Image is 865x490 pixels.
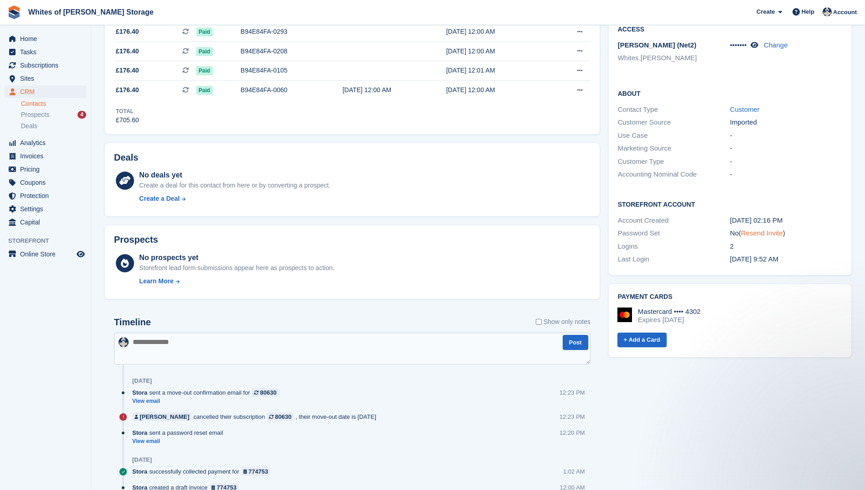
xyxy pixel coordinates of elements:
[20,203,75,215] span: Settings
[21,122,37,130] span: Deals
[132,438,228,445] a: View email
[20,248,75,261] span: Online Store
[114,235,158,245] h2: Prospects
[802,7,814,16] span: Help
[132,412,192,421] a: [PERSON_NAME]
[8,236,91,245] span: Storefront
[267,412,294,421] a: 80630
[5,163,86,176] a: menu
[5,46,86,58] a: menu
[446,66,549,75] div: [DATE] 12:01 AM
[20,150,75,162] span: Invoices
[5,189,86,202] a: menu
[20,163,75,176] span: Pricing
[730,143,842,154] div: -
[7,5,21,19] img: stora-icon-8386f47178a22dfd0bd8f6a31ec36ba5ce8667c1dd55bd0f319d3a0aa187defe.svg
[20,32,75,45] span: Home
[20,59,75,72] span: Subscriptions
[20,189,75,202] span: Protection
[618,199,842,209] h2: Storefront Account
[241,27,343,36] div: B94E84FA-0293
[20,72,75,85] span: Sites
[5,72,86,85] a: menu
[559,428,585,437] div: 12:20 PM
[275,412,291,421] div: 80630
[139,276,334,286] a: Learn More
[618,117,730,128] div: Customer Source
[536,317,542,327] input: Show only notes
[241,85,343,95] div: B94E84FA-0060
[342,85,446,95] div: [DATE] 12:00 AM
[618,293,842,301] h2: Payment cards
[75,249,86,260] a: Preview store
[132,412,381,421] div: cancelled their subscription , their move-out date is [DATE]
[730,228,842,239] div: No
[20,176,75,189] span: Coupons
[559,388,585,397] div: 12:23 PM
[132,388,147,397] span: Stora
[446,85,549,95] div: [DATE] 12:00 AM
[196,47,213,56] span: Paid
[116,66,139,75] span: £176.40
[119,337,129,347] img: Wendy
[132,388,284,397] div: sent a move-out confirmation email for
[618,169,730,180] div: Accounting Nominal Code
[139,181,330,190] div: Create a deal for this contact from here or by converting a prospect.
[5,150,86,162] a: menu
[730,169,842,180] div: -
[196,27,213,36] span: Paid
[116,115,139,125] div: £705.60
[196,86,213,95] span: Paid
[559,412,585,421] div: 12:23 PM
[140,412,189,421] div: [PERSON_NAME]
[536,317,590,327] label: Show only notes
[618,130,730,141] div: Use Case
[21,110,86,120] a: Prospects 4
[446,47,549,56] div: [DATE] 12:00 AM
[730,215,842,226] div: [DATE] 02:16 PM
[241,467,271,476] a: 774753
[5,248,86,261] a: menu
[618,24,842,33] h2: Access
[139,194,330,203] a: Create a Deal
[638,316,701,324] div: Expires [DATE]
[132,467,275,476] div: successfully collected payment for
[21,121,86,131] a: Deals
[20,85,75,98] span: CRM
[833,8,857,17] span: Account
[730,117,842,128] div: Imported
[196,66,213,75] span: Paid
[618,156,730,167] div: Customer Type
[241,47,343,56] div: B94E84FA-0208
[20,46,75,58] span: Tasks
[618,228,730,239] div: Password Set
[730,156,842,167] div: -
[21,99,86,108] a: Contacts
[617,308,632,322] img: Mastercard Logo
[116,85,139,95] span: £176.40
[823,7,832,16] img: Wendy
[252,388,279,397] a: 80630
[132,377,152,385] div: [DATE]
[617,333,667,348] a: + Add a Card
[139,263,334,273] div: Storefront lead form submissions appear here as prospects to action.
[5,136,86,149] a: menu
[132,456,152,464] div: [DATE]
[730,130,842,141] div: -
[132,428,147,437] span: Stora
[730,255,778,263] time: 2025-08-25 08:52:22 UTC
[741,229,783,237] a: Resend Invite
[618,104,730,115] div: Contact Type
[132,467,147,476] span: Stora
[25,5,157,20] a: Whites of [PERSON_NAME] Storage
[618,143,730,154] div: Marketing Source
[116,27,139,36] span: £176.40
[114,317,151,328] h2: Timeline
[618,254,730,265] div: Last Login
[730,241,842,252] div: 2
[20,216,75,229] span: Capital
[618,241,730,252] div: Logins
[446,27,549,36] div: [DATE] 12:00 AM
[116,47,139,56] span: £176.40
[756,7,775,16] span: Create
